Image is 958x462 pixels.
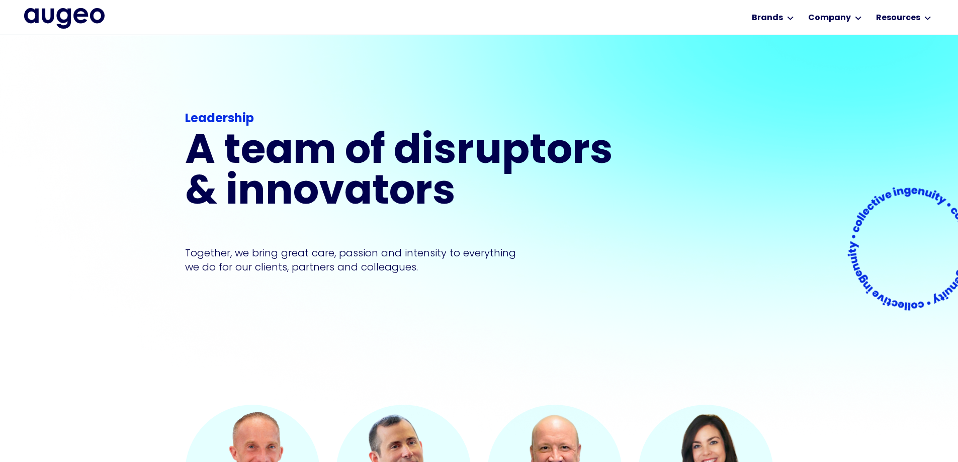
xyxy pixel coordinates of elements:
p: Together, we bring great care, passion and intensity to everything we do for our clients, partner... [185,246,531,274]
h1: A team of disruptors & innovators [185,132,620,214]
div: Brands [752,12,783,24]
div: Resources [876,12,920,24]
img: Augeo's full logo in midnight blue. [24,8,105,28]
a: home [24,8,105,28]
div: Company [808,12,851,24]
div: Leadership [185,110,620,128]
